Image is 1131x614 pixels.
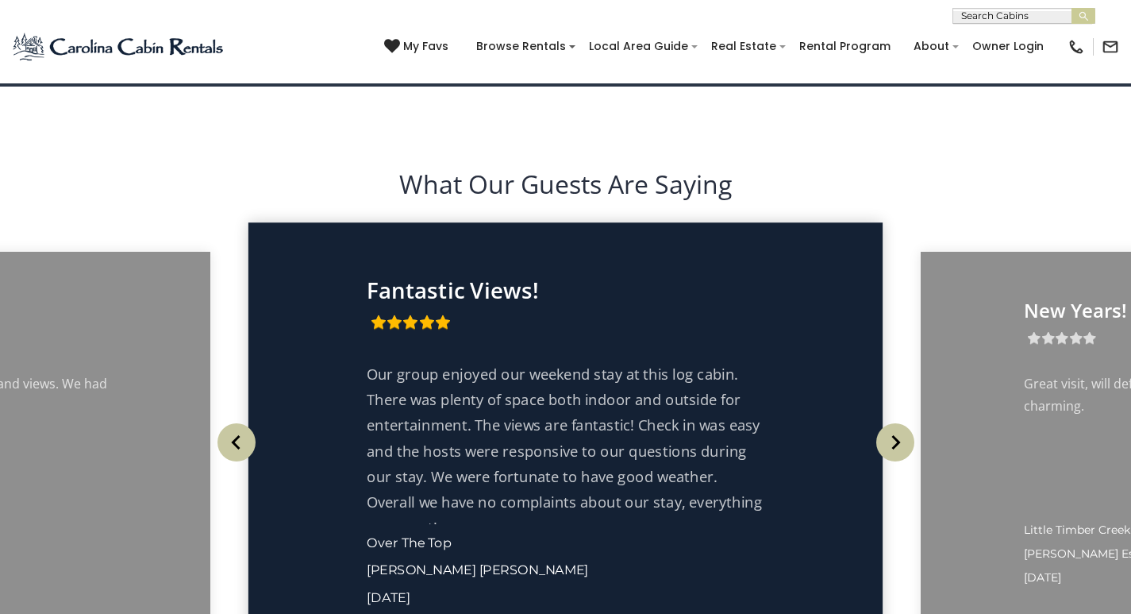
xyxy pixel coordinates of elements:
[869,407,921,478] button: Next
[479,562,588,578] span: [PERSON_NAME]
[1102,38,1119,56] img: mail-regular-black.png
[367,589,410,605] span: [DATE]
[1024,546,1118,561] span: [PERSON_NAME]
[384,38,452,56] a: My Favs
[791,34,898,59] a: Rental Program
[367,562,475,578] span: [PERSON_NAME]
[703,34,784,59] a: Real Estate
[367,361,764,540] p: Our group enjoyed our weekend stay at this log cabin. There was plenty of space both indoor and o...
[468,34,574,59] a: Browse Rentals
[964,34,1052,59] a: Owner Login
[40,166,1091,203] h2: What Our Guests Are Saying
[12,31,226,63] img: Blue-2.png
[876,423,914,461] img: arrow
[217,423,256,461] img: arrow
[367,534,451,550] a: Over The Top
[403,38,448,55] span: My Favs
[367,277,764,303] p: Fantastic Views!
[906,34,957,59] a: About
[581,34,696,59] a: Local Area Guide
[210,407,262,478] button: Previous
[1068,38,1085,56] img: phone-regular-black.png
[1024,570,1061,585] span: [DATE]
